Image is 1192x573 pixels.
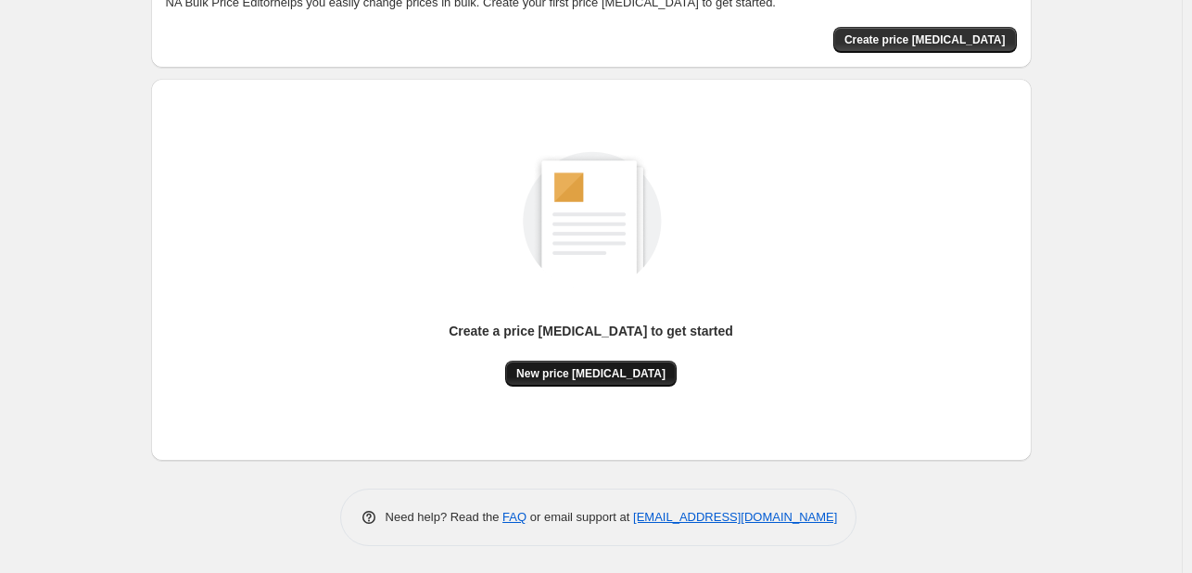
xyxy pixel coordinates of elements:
button: New price [MEDICAL_DATA] [505,361,677,387]
span: Need help? Read the [386,510,503,524]
span: or email support at [526,510,633,524]
a: [EMAIL_ADDRESS][DOMAIN_NAME] [633,510,837,524]
a: FAQ [502,510,526,524]
p: Create a price [MEDICAL_DATA] to get started [449,322,733,340]
button: Create price change job [833,27,1017,53]
span: New price [MEDICAL_DATA] [516,366,666,381]
span: Create price [MEDICAL_DATA] [844,32,1006,47]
